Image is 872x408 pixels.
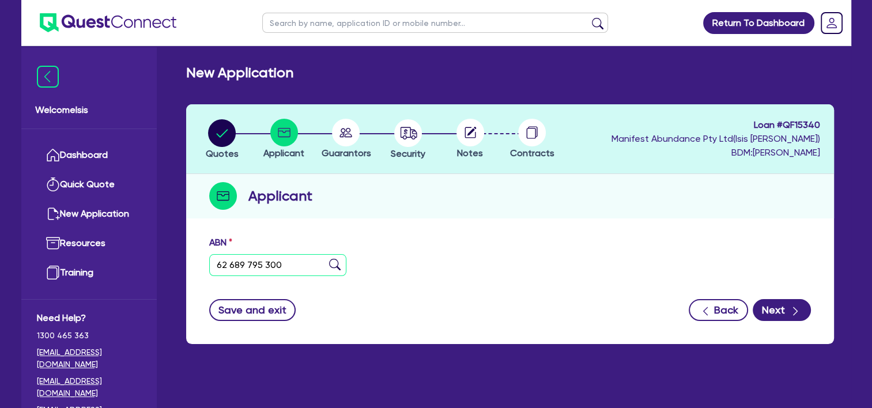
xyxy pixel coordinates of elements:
[262,13,608,33] input: Search by name, application ID or mobile number...
[510,148,554,158] span: Contracts
[753,299,811,321] button: Next
[37,311,141,325] span: Need Help?
[209,182,237,210] img: step-icon
[329,259,341,270] img: abn-lookup icon
[37,199,141,229] a: New Application
[321,148,371,158] span: Guarantors
[37,375,141,399] a: [EMAIL_ADDRESS][DOMAIN_NAME]
[391,148,425,159] span: Security
[206,148,239,159] span: Quotes
[390,119,426,161] button: Security
[46,177,60,191] img: quick-quote
[209,236,232,250] label: ABN
[457,148,483,158] span: Notes
[37,330,141,342] span: 1300 465 363
[46,207,60,221] img: new-application
[46,266,60,279] img: training
[37,258,141,288] a: Training
[205,119,239,161] button: Quotes
[611,133,820,144] span: Manifest Abundance Pty Ltd ( Isis [PERSON_NAME] )
[703,12,814,34] a: Return To Dashboard
[263,148,304,158] span: Applicant
[40,13,176,32] img: quest-connect-logo-blue
[186,65,293,81] h2: New Application
[37,170,141,199] a: Quick Quote
[611,118,820,132] span: Loan # QF15340
[46,236,60,250] img: resources
[611,146,820,160] span: BDM: [PERSON_NAME]
[689,299,748,321] button: Back
[37,346,141,371] a: [EMAIL_ADDRESS][DOMAIN_NAME]
[35,103,143,117] span: Welcome Isis
[817,8,847,38] a: Dropdown toggle
[37,141,141,170] a: Dashboard
[37,229,141,258] a: Resources
[37,66,59,88] img: icon-menu-close
[248,186,312,206] h2: Applicant
[209,299,296,321] button: Save and exit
